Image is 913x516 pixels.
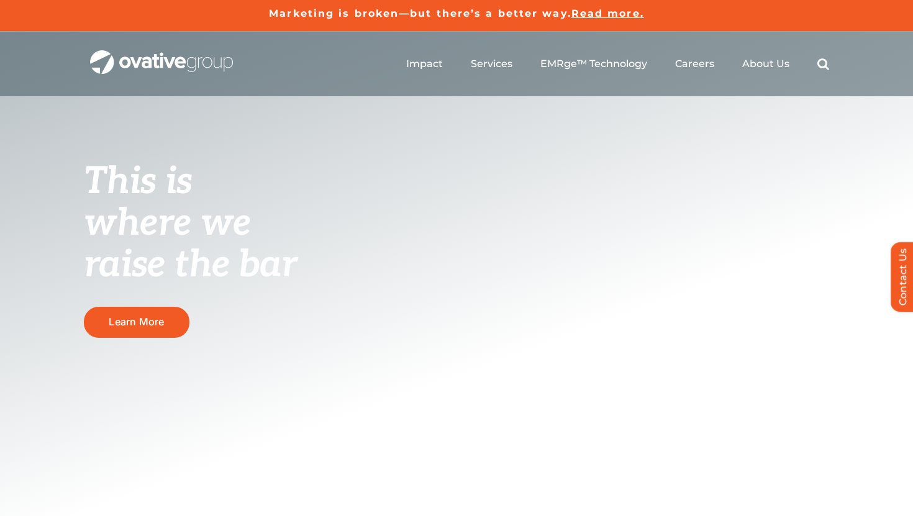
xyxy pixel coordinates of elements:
a: Read more. [571,7,644,19]
span: where we raise the bar [84,201,297,287]
nav: Menu [406,44,829,84]
a: Impact [406,58,443,70]
a: Search [817,58,829,70]
a: Marketing is broken—but there’s a better way. [269,7,571,19]
a: Careers [675,58,714,70]
a: Learn More [84,307,189,337]
span: This is [84,160,192,204]
span: Learn More [109,316,164,328]
a: OG_Full_horizontal_WHT [90,49,233,61]
a: Services [471,58,512,70]
a: About Us [742,58,789,70]
a: EMRge™ Technology [540,58,647,70]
